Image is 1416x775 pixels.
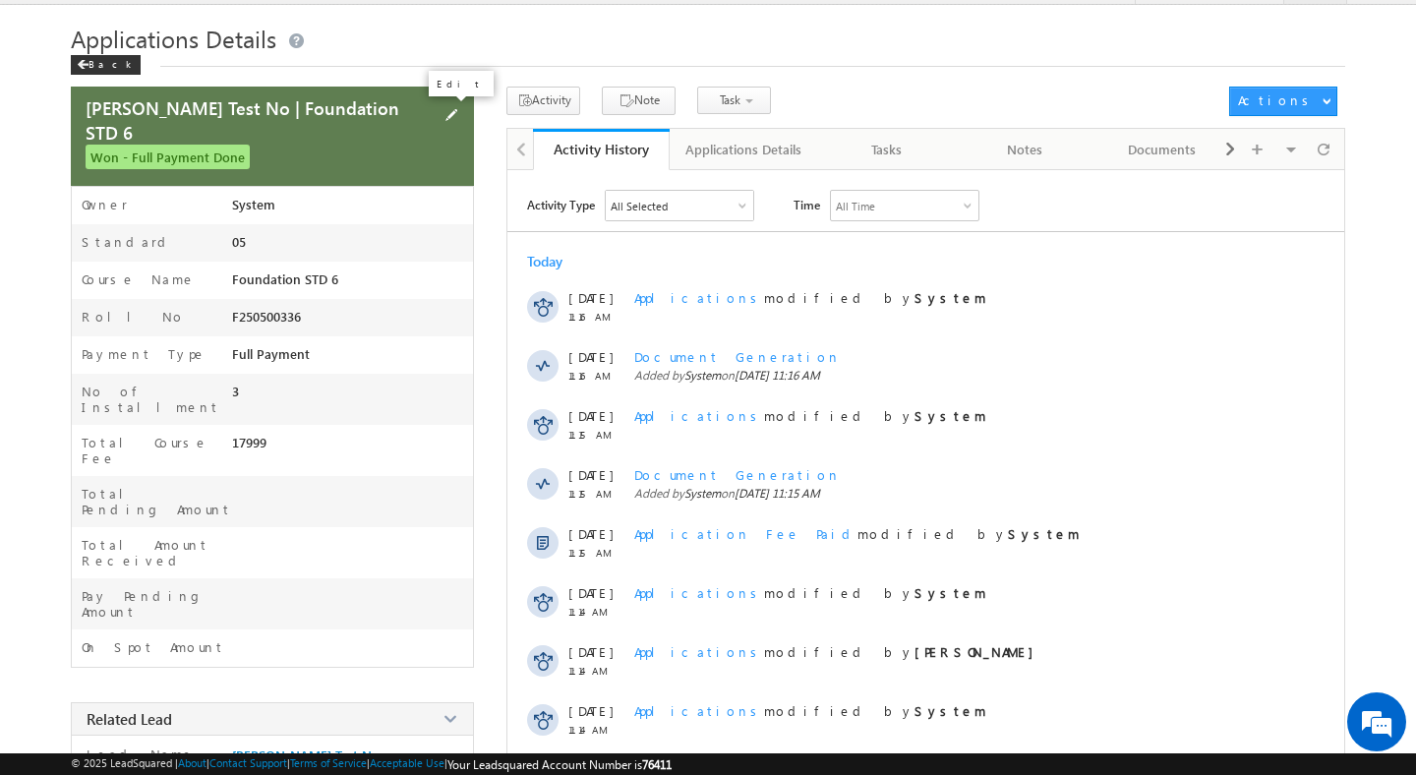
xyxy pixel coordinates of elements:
[634,702,764,719] span: Applications
[634,643,1043,660] span: modified by
[82,537,232,568] label: Total Amount Received
[1093,129,1231,170] a: Documents
[568,643,613,660] span: [DATE]
[82,435,232,466] label: Total Course Fee
[685,138,801,161] div: Applications Details
[794,190,820,219] span: Time
[914,407,986,424] strong: System
[836,200,875,212] div: All Time
[819,129,957,170] a: Tasks
[634,525,857,542] span: Application Fee Paid
[86,145,250,169] span: Won - Full Payment Done
[232,747,380,763] a: [PERSON_NAME] Test No
[1008,525,1080,542] strong: System
[82,197,128,212] label: Owner
[178,756,206,769] a: About
[1238,91,1316,109] div: Actions
[611,200,668,212] div: All Selected
[720,92,740,107] span: Task
[735,486,820,501] span: [DATE] 11:15 AM
[568,289,613,306] span: [DATE]
[957,129,1094,170] a: Notes
[634,407,764,424] span: Applications
[684,368,721,383] span: System
[232,384,239,399] span: 3
[634,407,986,424] span: modified by
[82,588,232,620] label: Pay Pending Amount
[735,368,820,383] span: [DATE] 11:16 AM
[527,190,595,219] span: Activity Type
[568,547,627,559] span: 11:15 AM
[568,370,627,382] span: 11:16 AM
[914,643,1043,660] strong: [PERSON_NAME]
[634,289,764,306] span: Applications
[548,140,656,158] div: Activity History
[568,606,627,618] span: 11:14 AM
[568,488,627,500] span: 11:15 AM
[568,525,613,542] span: [DATE]
[290,756,367,769] a: Terms of Service
[437,77,486,90] p: Edit
[568,724,627,736] span: 11:14 AM
[634,525,1080,542] span: modified by
[835,138,939,161] div: Tasks
[914,584,986,601] strong: System
[232,234,246,250] span: 05
[642,757,672,772] span: 76411
[82,486,232,517] label: Total Pending Amount
[670,129,819,170] a: Applications Details
[232,197,275,212] span: System
[914,289,986,306] strong: System
[973,138,1077,161] div: Notes
[634,584,764,601] span: Applications
[697,87,771,114] button: Task
[232,346,310,362] span: Full Payment
[634,348,841,365] span: Document Generation
[634,486,1288,501] span: Added by on
[634,584,986,601] span: modified by
[568,665,627,677] span: 11:14 AM
[86,95,415,145] span: [PERSON_NAME] Test No | Foundation STD 6
[71,23,276,54] span: Applications Details
[634,368,1288,383] span: Added by on
[1229,87,1337,116] button: Actions
[533,129,671,170] a: Activity History
[527,252,591,270] div: Today
[634,702,986,719] span: modified by
[568,429,627,441] span: 11:15 AM
[1109,138,1213,161] div: Documents
[82,745,195,762] label: Lead Name
[634,466,841,483] span: Document Generation
[568,584,613,601] span: [DATE]
[71,55,141,75] div: Back
[634,289,986,306] span: modified by
[209,756,287,769] a: Contact Support
[684,486,721,501] span: System
[634,643,764,660] span: Applications
[914,702,986,719] strong: System
[568,311,627,323] span: 11:16 AM
[82,639,225,655] label: On Spot Amount
[82,234,173,250] label: Standard
[71,756,672,772] span: © 2025 LeadSquared | | | | |
[82,346,206,362] label: Payment Type
[568,702,613,719] span: [DATE]
[87,709,172,729] span: Related Lead
[602,87,676,115] button: Note
[568,348,613,365] span: [DATE]
[506,87,580,115] button: Activity
[82,384,232,415] label: No of Installment
[606,191,753,220] div: All Selected
[370,756,444,769] a: Acceptable Use
[82,309,185,325] label: Roll No
[447,757,672,772] span: Your Leadsquared Account Number is
[232,309,301,325] span: F250500336
[232,271,338,287] span: Foundation STD 6
[82,271,196,287] label: Course Name
[232,435,266,450] span: 17999
[568,466,613,483] span: [DATE]
[568,407,613,424] span: [DATE]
